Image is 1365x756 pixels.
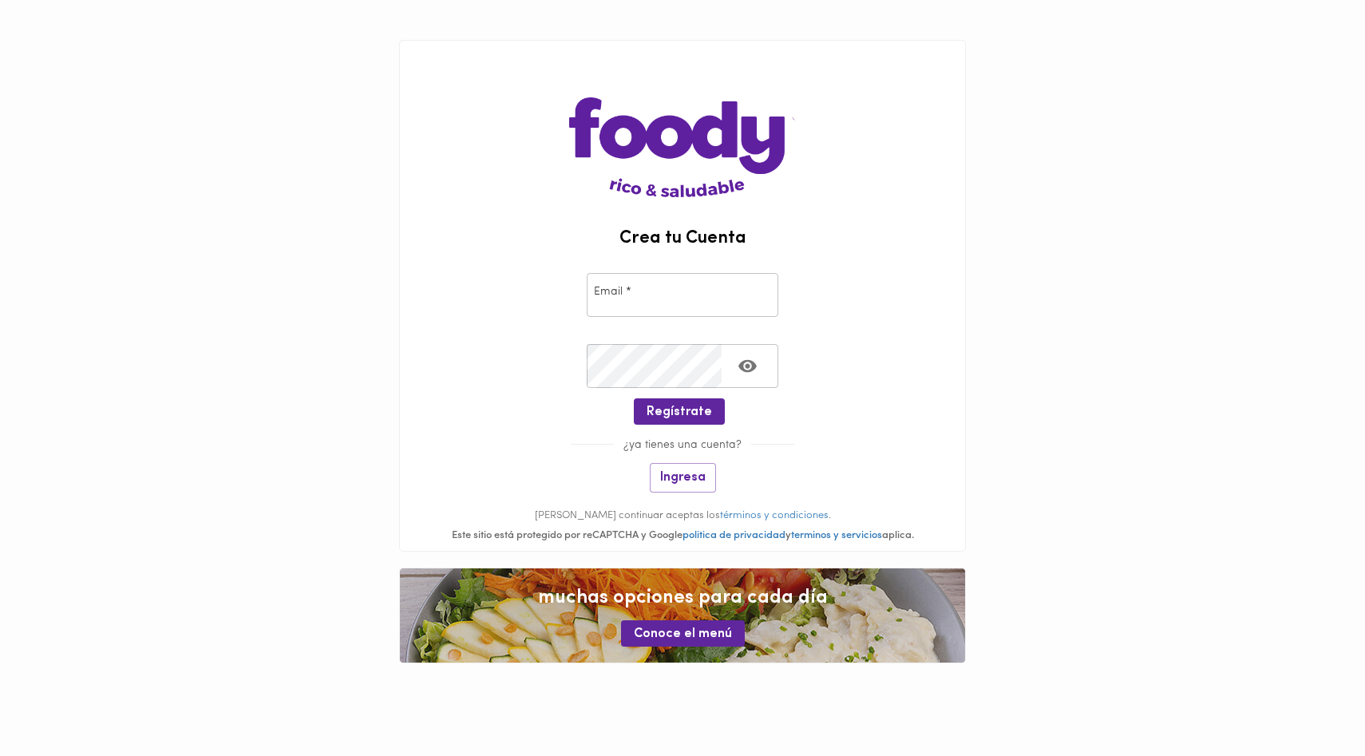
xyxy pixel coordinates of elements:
[682,530,785,540] a: politica de privacidad
[791,530,882,540] a: terminos y servicios
[569,41,795,197] img: logo-main-page.png
[621,620,745,647] button: Conoce el menú
[1272,663,1349,740] iframe: Messagebird Livechat Widget
[587,273,778,317] input: pepitoperez@gmail.com
[400,509,965,524] p: [PERSON_NAME] continuar aceptas los .
[728,346,767,386] button: Toggle password visibility
[400,229,965,248] h2: Crea tu Cuenta
[647,405,712,420] span: Regístrate
[650,463,716,493] button: Ingresa
[660,470,706,485] span: Ingresa
[400,528,965,544] div: Este sitio está protegido por reCAPTCHA y Google y aplica.
[720,510,829,520] a: términos y condiciones
[634,398,725,425] button: Regístrate
[614,439,751,451] span: ¿ya tienes una cuenta?
[416,584,949,612] span: muchas opciones para cada día
[634,627,732,642] span: Conoce el menú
